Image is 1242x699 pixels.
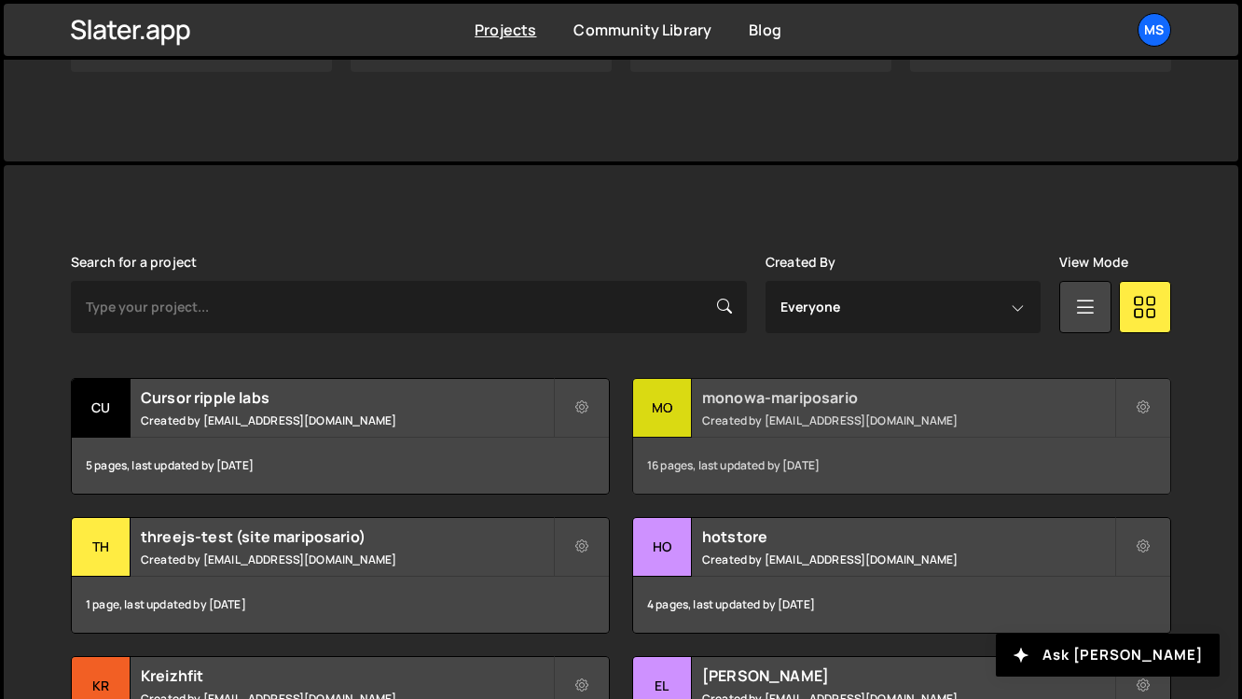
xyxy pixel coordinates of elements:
[766,255,836,270] label: Created By
[475,20,536,40] a: Projects
[632,517,1171,634] a: ho hotstore Created by [EMAIL_ADDRESS][DOMAIN_NAME] 4 pages, last updated by [DATE]
[141,387,553,408] h2: Cursor ripple labs
[71,255,197,270] label: Search for a project
[1138,13,1171,47] a: ms
[633,438,1170,494] div: 16 pages, last updated by [DATE]
[71,281,747,333] input: Type your project...
[702,387,1114,408] h2: monowa-mariposario
[573,20,711,40] a: Community Library
[1059,255,1128,270] label: View Mode
[702,526,1114,547] h2: hotstore
[141,526,553,547] h2: threejs-test (site mariposario)
[141,665,553,686] h2: Kreizhfit
[72,518,131,577] div: th
[72,438,609,494] div: 5 pages, last updated by [DATE]
[71,517,610,634] a: th threejs-test (site mariposario) Created by [EMAIL_ADDRESS][DOMAIN_NAME] 1 page, last updated b...
[71,378,610,495] a: Cu Cursor ripple labs Created by [EMAIL_ADDRESS][DOMAIN_NAME] 5 pages, last updated by [DATE]
[702,552,1114,567] small: Created by [EMAIL_ADDRESS][DOMAIN_NAME]
[996,634,1220,677] button: Ask [PERSON_NAME]
[702,412,1114,428] small: Created by [EMAIL_ADDRESS][DOMAIN_NAME]
[633,379,692,438] div: mo
[632,378,1171,495] a: mo monowa-mariposario Created by [EMAIL_ADDRESS][DOMAIN_NAME] 16 pages, last updated by [DATE]
[72,379,131,438] div: Cu
[702,665,1114,686] h2: [PERSON_NAME]
[633,518,692,577] div: ho
[72,577,609,633] div: 1 page, last updated by [DATE]
[633,577,1170,633] div: 4 pages, last updated by [DATE]
[749,20,781,40] a: Blog
[141,412,553,428] small: Created by [EMAIL_ADDRESS][DOMAIN_NAME]
[141,552,553,567] small: Created by [EMAIL_ADDRESS][DOMAIN_NAME]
